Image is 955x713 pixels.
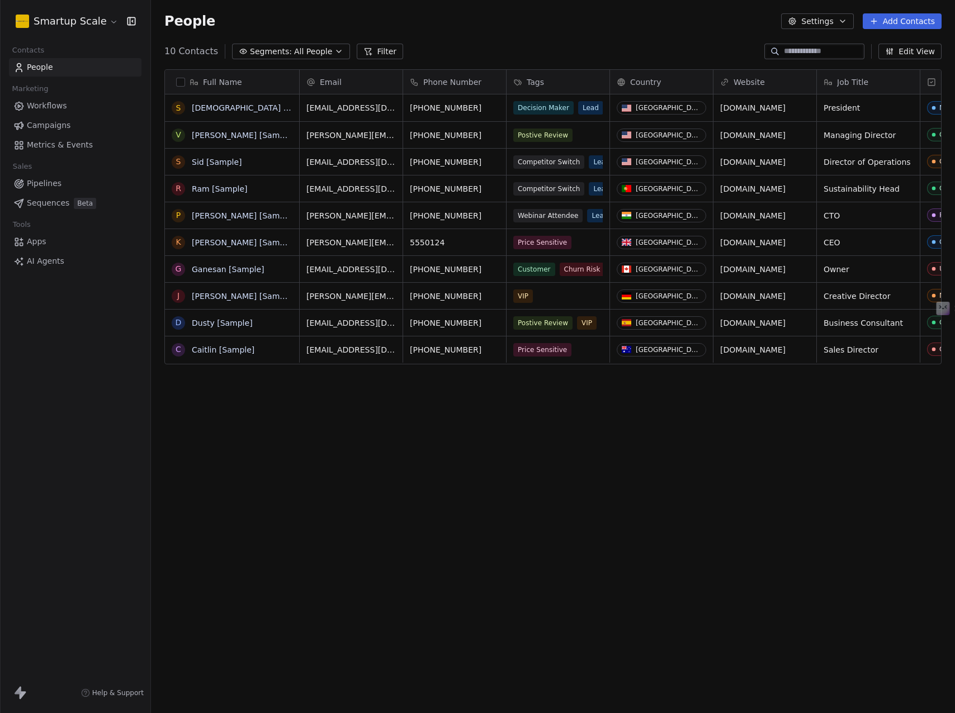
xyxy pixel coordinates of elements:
[560,263,605,276] span: Churn Risk
[176,129,181,141] div: V
[306,102,396,113] span: [EMAIL_ADDRESS][DOMAIN_NAME]
[192,184,248,193] a: Ram [Sample]
[27,255,64,267] span: AI Agents
[410,102,499,113] span: [PHONE_NUMBER]
[513,316,573,330] span: Postive Review
[577,316,597,330] span: VIP
[9,136,141,154] a: Metrics & Events
[16,15,29,28] img: 0.png
[165,94,300,671] div: grid
[192,131,295,140] a: [PERSON_NAME] [Sample]
[720,345,786,354] a: [DOMAIN_NAME]
[176,210,181,221] div: P
[176,317,182,329] div: D
[410,237,499,248] span: 5550124
[306,291,396,302] span: [PERSON_NAME][EMAIL_ADDRESS][DOMAIN_NAME]
[410,130,499,141] span: [PHONE_NUMBER]
[410,264,499,275] span: [PHONE_NUMBER]
[781,13,853,29] button: Settings
[636,239,701,246] div: [GEOGRAPHIC_DATA]
[27,120,70,131] span: Campaigns
[720,211,786,220] a: [DOMAIN_NAME]
[410,156,499,168] span: [PHONE_NUMBER]
[27,100,67,112] span: Workflows
[589,155,614,169] span: Lead
[636,131,701,139] div: [GEOGRAPHIC_DATA]
[636,319,701,327] div: [GEOGRAPHIC_DATA]
[9,232,141,251] a: Apps
[824,210,913,221] span: CTO
[165,70,299,94] div: Full Name
[176,236,181,248] div: K
[713,70,816,94] div: Website
[7,80,53,97] span: Marketing
[824,237,913,248] span: CEO
[630,77,661,88] span: Country
[587,209,612,222] span: Lead
[636,104,701,112] div: [GEOGRAPHIC_DATA]
[720,292,786,301] a: [DOMAIN_NAME]
[8,216,35,233] span: Tools
[403,70,506,94] div: Phone Number
[306,183,396,194] span: [EMAIL_ADDRESS][DOMAIN_NAME]
[720,131,786,140] a: [DOMAIN_NAME]
[410,291,499,302] span: [PHONE_NUMBER]
[192,103,319,112] a: [DEMOGRAPHIC_DATA] [Sample]
[824,183,913,194] span: Sustainability Head
[74,198,96,209] span: Beta
[824,264,913,275] span: Owner
[27,236,46,248] span: Apps
[176,263,182,275] div: G
[81,688,144,697] a: Help & Support
[824,291,913,302] span: Creative Director
[9,174,141,193] a: Pipelines
[306,210,396,221] span: [PERSON_NAME][EMAIL_ADDRESS][DOMAIN_NAME]
[720,238,786,247] a: [DOMAIN_NAME]
[513,155,584,169] span: Competitor Switch
[824,102,913,113] span: President
[589,182,614,196] span: Lead
[636,158,701,166] div: [GEOGRAPHIC_DATA]
[513,209,583,222] span: Webinar Attendee
[824,130,913,141] span: Managing Director
[513,236,571,249] span: Price Sensitive
[423,77,481,88] span: Phone Number
[527,77,544,88] span: Tags
[192,238,295,247] a: [PERSON_NAME] [Sample]
[720,319,786,327] a: [DOMAIN_NAME]
[306,264,396,275] span: [EMAIL_ADDRESS][DOMAIN_NAME]
[8,158,37,175] span: Sales
[306,317,396,329] span: [EMAIL_ADDRESS][DOMAIN_NAME]
[13,12,119,31] button: Smartup Scale
[34,14,107,28] span: Smartup Scale
[9,58,141,77] a: People
[164,45,218,58] span: 10 Contacts
[824,317,913,329] span: Business Consultant
[824,156,913,168] span: Director of Operations
[164,13,215,30] span: People
[720,158,786,167] a: [DOMAIN_NAME]
[817,70,920,94] div: Job Title
[636,346,701,354] div: [GEOGRAPHIC_DATA]
[9,194,141,212] a: SequencesBeta
[9,116,141,135] a: Campaigns
[824,344,913,355] span: Sales Director
[176,156,181,168] div: S
[610,70,713,94] div: Country
[513,182,584,196] span: Competitor Switch
[92,688,144,697] span: Help & Support
[320,77,342,88] span: Email
[636,292,701,300] div: [GEOGRAPHIC_DATA]
[720,265,786,274] a: [DOMAIN_NAME]
[9,97,141,115] a: Workflows
[357,44,403,59] button: Filter
[192,319,253,327] a: Dusty [Sample]
[513,129,573,142] span: Postive Review
[578,101,603,115] span: Lead
[513,343,571,356] span: Price Sensitive
[513,289,533,303] span: VIP
[306,344,396,355] span: [EMAIL_ADDRESS][DOMAIN_NAME]
[27,61,53,73] span: People
[720,184,786,193] a: [DOMAIN_NAME]
[176,102,181,114] div: S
